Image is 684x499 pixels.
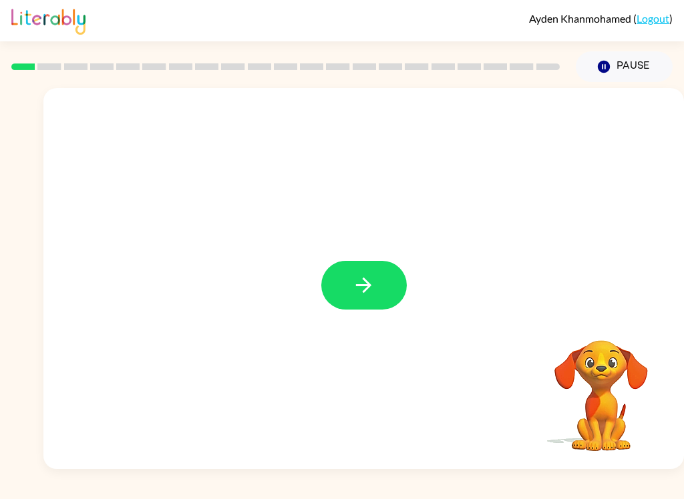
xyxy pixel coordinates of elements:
[637,12,669,25] a: Logout
[534,320,668,453] video: Your browser must support playing .mp4 files to use Literably. Please try using another browser.
[529,12,633,25] span: Ayden Khanmohamed
[529,12,673,25] div: ( )
[576,51,673,82] button: Pause
[11,5,85,35] img: Literably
